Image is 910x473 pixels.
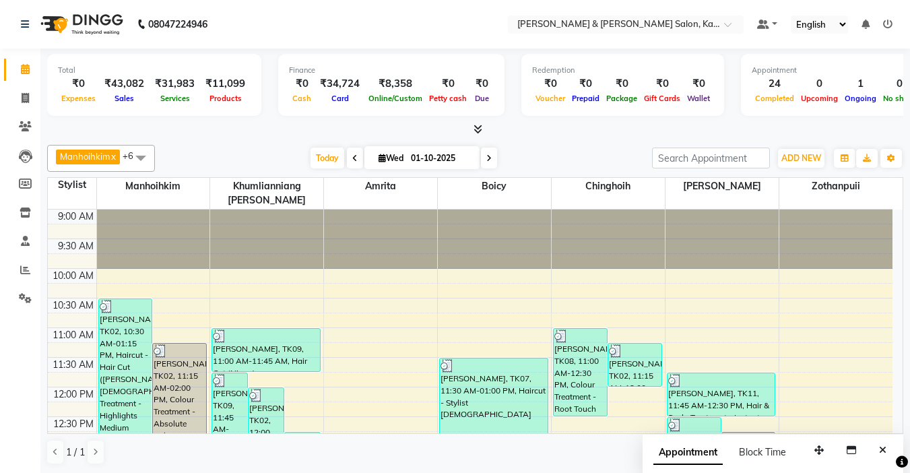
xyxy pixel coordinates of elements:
div: ₹0 [641,76,684,92]
div: ₹8,358 [365,76,426,92]
span: Products [206,94,245,103]
div: ₹0 [568,76,603,92]
div: [PERSON_NAME], TK02, 11:15 AM-12:00 PM, Haircut - Stylist [DEMOGRAPHIC_DATA] [608,344,661,386]
div: 12:30 PM [51,417,96,431]
span: Ongoing [841,94,880,103]
span: ADD NEW [781,153,821,163]
span: Upcoming [798,94,841,103]
span: Online/Custom [365,94,426,103]
div: ₹34,724 [315,76,365,92]
span: Zothanpuii [779,178,892,195]
div: [PERSON_NAME], TK08, 11:00 AM-12:30 PM, Colour Treatment - Root Touch Up Senior stylist [554,329,607,416]
div: [PERSON_NAME], TK07, 11:30 AM-01:00 PM, Haircut - Stylist [DEMOGRAPHIC_DATA] [440,358,548,445]
div: ₹0 [289,76,315,92]
span: Wed [375,153,407,163]
div: 1 [841,76,880,92]
span: [PERSON_NAME] [665,178,779,195]
span: +6 [123,150,143,161]
div: ₹0 [58,76,99,92]
button: ADD NEW [778,149,824,168]
span: Expenses [58,94,99,103]
span: Services [157,94,193,103]
button: Close [873,440,892,461]
div: [PERSON_NAME], TK14, 12:30 PM-01:00 PM, Nail Service - Gel Polish [668,418,721,445]
input: Search Appointment [652,148,770,168]
div: ₹11,099 [200,76,251,92]
span: Completed [752,94,798,103]
div: [PERSON_NAME], TK02, 10:30 AM-01:15 PM, Haircut - Hair Cut ([PERSON_NAME]) [DEMOGRAPHIC_DATA],Col... [99,299,152,460]
span: Chinghoih [552,178,665,195]
div: 9:00 AM [55,210,96,224]
span: Prepaid [568,94,603,103]
span: Card [328,94,352,103]
span: Manhoihkim [97,178,210,195]
div: [PERSON_NAME], TK11, 12:45 PM-01:25 PM, Rica Waxing - Underarms [722,433,775,470]
div: Redemption [532,65,713,76]
span: Due [472,94,492,103]
span: Boicy [438,178,551,195]
div: [PERSON_NAME], TK11, 12:45 PM-01:15 PM, Blowdry - Shampoo, Conditioning & Blastdry [285,433,320,460]
span: Sales [111,94,137,103]
div: ₹31,983 [150,76,200,92]
div: [PERSON_NAME], TK11, 11:45 AM-12:30 PM, Hair & Scalp Treatment - Instant Deep conditioning [668,373,775,416]
span: Gift Cards [641,94,684,103]
div: ₹0 [684,76,713,92]
div: 24 [752,76,798,92]
span: Today [311,148,344,168]
span: 1 / 1 [66,445,85,460]
b: 08047224946 [148,5,207,43]
span: Wallet [684,94,713,103]
span: Manhoihkim [60,151,110,162]
div: ₹43,082 [99,76,150,92]
div: Total [58,65,251,76]
div: 12:00 PM [51,387,96,402]
span: Appointment [653,441,723,465]
span: Amrita [324,178,437,195]
span: Khumlianniang [PERSON_NAME] [210,178,323,209]
img: logo [34,5,127,43]
input: 2025-10-01 [407,148,474,168]
div: Finance [289,65,494,76]
div: 0 [798,76,841,92]
div: Stylist [48,178,96,192]
div: ₹0 [532,76,568,92]
div: ₹0 [470,76,494,92]
div: 10:00 AM [50,269,96,283]
div: [PERSON_NAME], TK09, 11:00 AM-11:45 AM, Hair Cut (Niang) [DEMOGRAPHIC_DATA] [212,329,320,371]
div: 10:30 AM [50,298,96,313]
span: Petty cash [426,94,470,103]
span: Package [603,94,641,103]
div: 11:00 AM [50,328,96,342]
div: ₹0 [603,76,641,92]
div: 11:30 AM [50,358,96,372]
div: ₹0 [426,76,470,92]
span: Block Time [739,446,786,458]
div: 9:30 AM [55,239,96,253]
span: Cash [289,94,315,103]
span: Voucher [532,94,568,103]
a: x [110,151,116,162]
